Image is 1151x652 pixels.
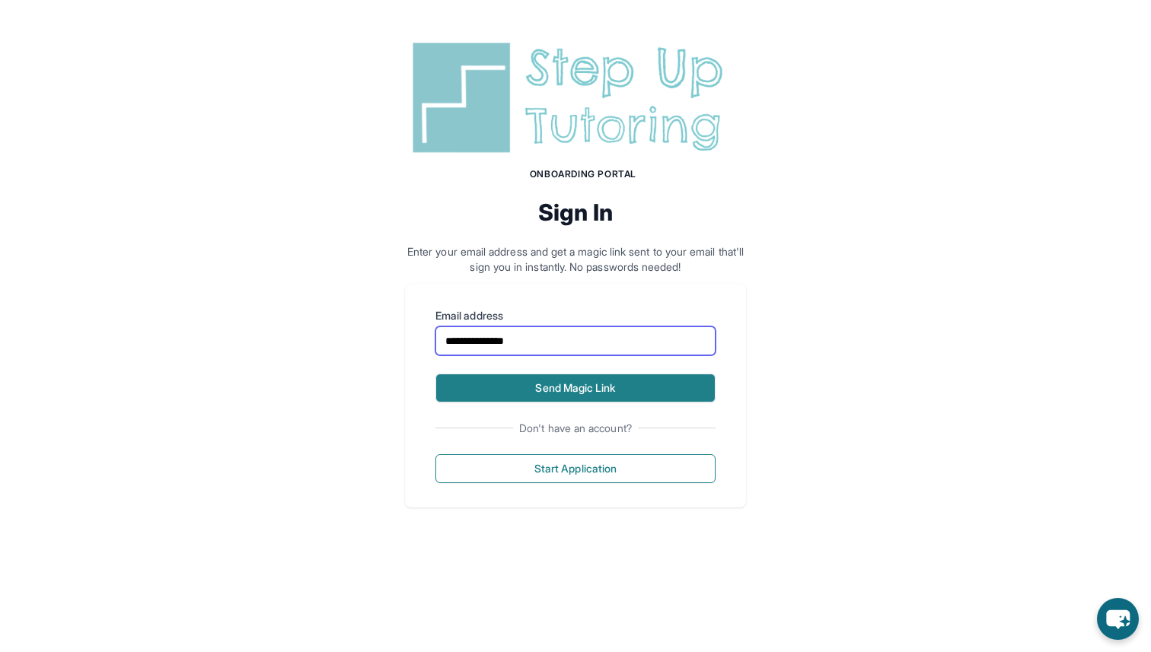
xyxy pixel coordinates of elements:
[405,37,746,159] img: Step Up Tutoring horizontal logo
[435,308,716,323] label: Email address
[405,199,746,226] h2: Sign In
[435,454,716,483] button: Start Application
[420,168,746,180] h1: Onboarding Portal
[405,244,746,275] p: Enter your email address and get a magic link sent to your email that'll sign you in instantly. N...
[1097,598,1139,640] button: chat-button
[435,374,716,402] button: Send Magic Link
[513,421,638,436] span: Don't have an account?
